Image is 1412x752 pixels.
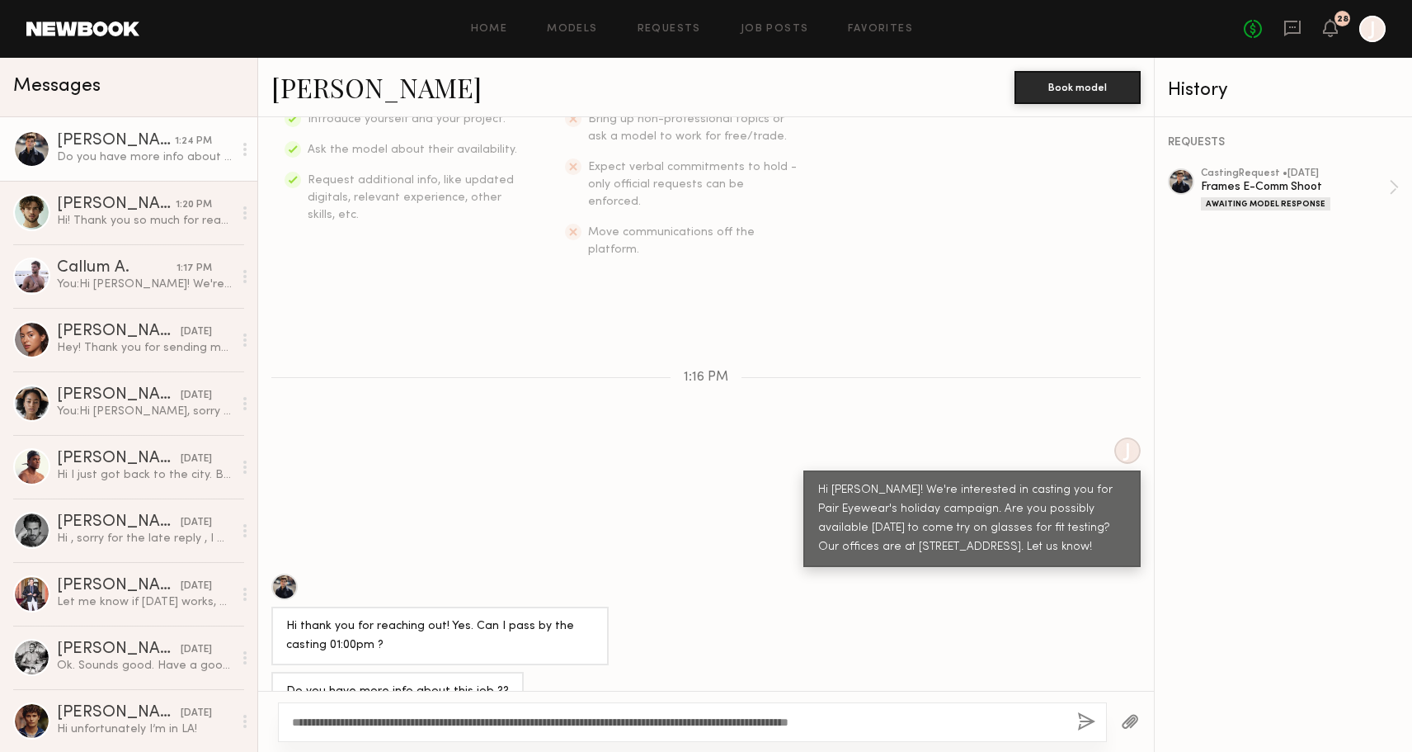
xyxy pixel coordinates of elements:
div: REQUESTS [1168,137,1399,149]
div: Do you have more info about this job ?? [286,683,509,702]
div: 1:17 PM [176,261,212,277]
div: You: Hi [PERSON_NAME]! We're interested in casting you for Pair Eyewear's holiday campaign. Are y... [57,277,233,292]
a: [PERSON_NAME] [271,69,482,105]
div: [DATE] [181,452,212,467]
div: Hi! Thank you so much for reaching out. I’d be more than happy to come in for the fit testing I’m... [57,213,233,229]
div: Hi I just got back to the city. But if you have another casting date let me know! [57,467,233,483]
div: 1:20 PM [176,197,212,213]
div: [PERSON_NAME] [57,133,175,149]
div: [DATE] [181,579,212,594]
div: History [1168,81,1399,100]
div: 28 [1337,15,1348,24]
div: Hi , sorry for the late reply , I wasn’t active on the app . I’m currently in [GEOGRAPHIC_DATA]. ... [57,531,233,546]
div: Hi [PERSON_NAME]! We're interested in casting you for Pair Eyewear's holiday campaign. Are you po... [818,481,1126,557]
span: Introduce yourself and your project. [308,114,506,125]
span: 1:16 PM [684,371,728,385]
div: [DATE] [181,706,212,721]
span: Ask the model about their availability. [308,144,517,155]
div: [PERSON_NAME] [57,324,181,340]
div: [DATE] [181,642,212,658]
div: Let me know if [DATE] works, anytime! No chages I promise :) [57,594,233,610]
a: Job Posts [741,24,809,35]
div: Awaiting Model Response [1201,197,1330,210]
div: [DATE] [181,388,212,404]
span: Expect verbal commitments to hold - only official requests can be enforced. [588,162,797,207]
a: Book model [1014,79,1141,93]
a: Models [547,24,597,35]
span: Move communications off the platform. [588,227,755,255]
div: Hey! Thank you for sending me the call sheet! So excited, see you [DATE] :) [57,340,233,356]
a: J [1359,16,1386,42]
div: Callum A. [57,260,176,277]
div: Hi thank you for reaching out! Yes. Can I pass by the casting 01:00pm ? [286,617,594,655]
div: [PERSON_NAME] [57,514,181,531]
div: Frames E-Comm Shoot [1201,179,1389,195]
a: Home [471,24,508,35]
a: Favorites [848,24,913,35]
span: Request additional info, like updated digitals, relevant experience, other skills, etc. [308,175,514,220]
div: [PERSON_NAME] [57,451,181,467]
span: Messages [13,77,101,96]
div: 1:24 PM [175,134,212,149]
div: Ok. Sounds good. Have a good one! I am actually shooting in [GEOGRAPHIC_DATA] [DATE] as well. Tha... [57,658,233,674]
div: [PERSON_NAME] [57,705,181,721]
button: Book model [1014,71,1141,104]
div: [DATE] [181,515,212,531]
div: [PERSON_NAME] [57,578,181,594]
div: casting Request • [DATE] [1201,168,1389,179]
div: [PERSON_NAME] [57,641,181,658]
div: [PERSON_NAME] [57,387,181,404]
div: Hi unfortunately I’m in LA! [57,721,233,737]
div: Do you have more info about this job ?? [57,149,233,165]
div: You: Hi [PERSON_NAME], sorry about that! We've pushed the shoot- will reach out about the next on... [57,404,233,419]
div: [PERSON_NAME] [57,196,176,213]
a: castingRequest •[DATE]Frames E-Comm ShootAwaiting Model Response [1201,168,1399,210]
a: Requests [638,24,701,35]
div: [DATE] [181,324,212,340]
